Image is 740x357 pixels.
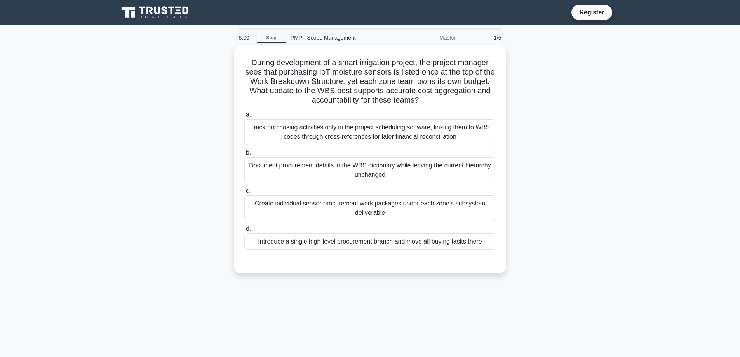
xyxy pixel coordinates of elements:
[575,7,609,17] a: Register
[246,111,251,118] span: a.
[257,33,286,43] a: Stop
[244,195,496,221] div: Create individual sensor procurement work packages under each zone’s subsystem deliverable
[461,30,506,45] div: 1/5
[234,30,257,45] div: 5:00
[246,187,251,194] span: c.
[244,58,497,105] h5: During development of a smart irrigation project, the project manager sees that purchasing IoT mo...
[286,30,393,45] div: PMP - Scope Management
[246,149,251,156] span: b.
[244,157,496,183] div: Document procurement details in the WBS dictionary while leaving the current hierarchy unchanged
[393,30,461,45] div: Master
[244,233,496,250] div: Introduce a single high-level procurement branch and move all buying tasks there
[244,119,496,145] div: Track purchasing activities only in the project scheduling software, linking them to WBS codes th...
[246,225,251,232] span: d.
